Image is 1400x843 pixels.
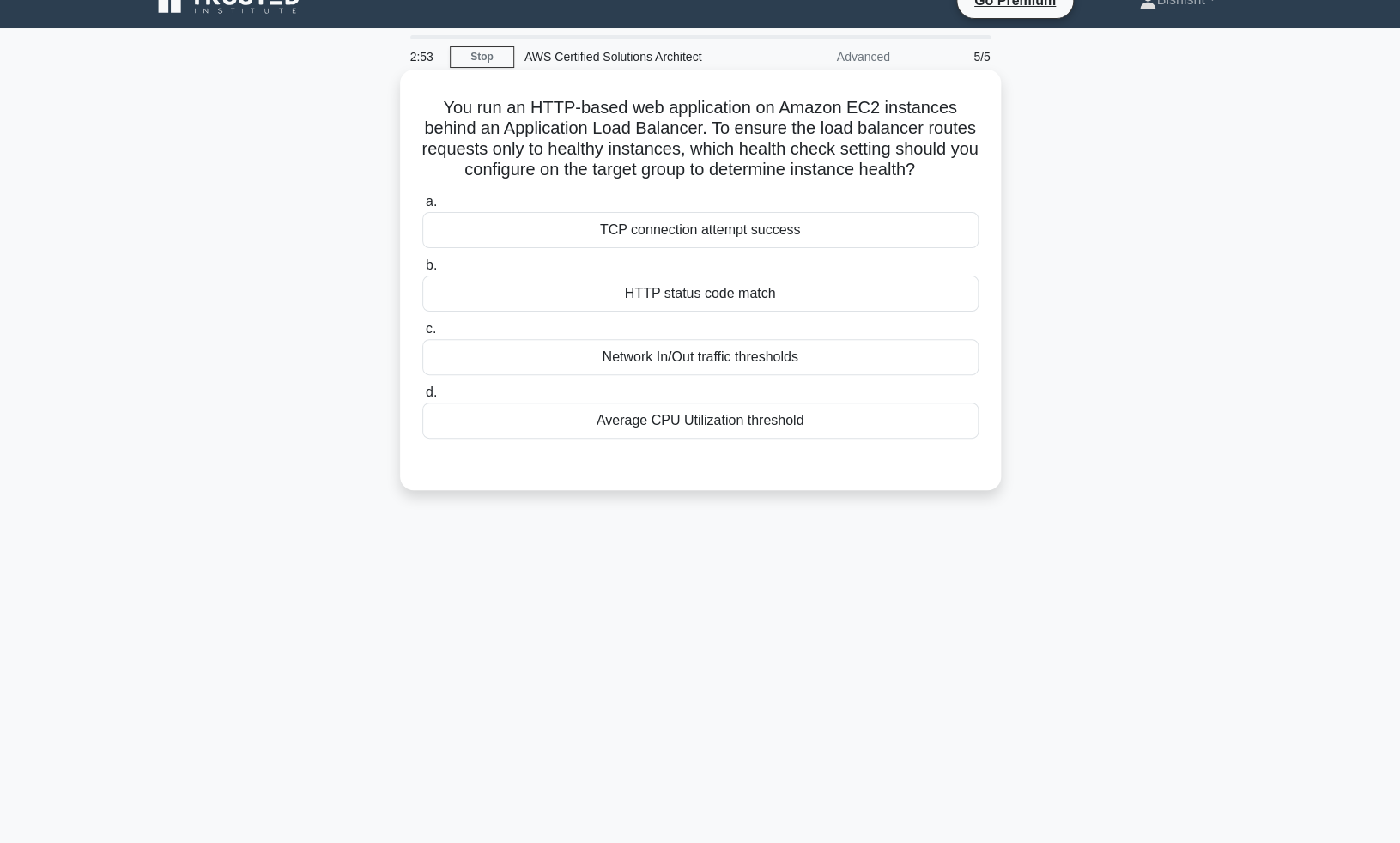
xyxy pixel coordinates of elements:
a: Stop [450,46,514,68]
span: d. [426,385,437,399]
div: 2:53 [400,39,450,74]
div: TCP connection attempt success [422,212,979,248]
div: 5/5 [900,39,1001,74]
div: AWS Certified Solutions Architect [514,39,750,74]
div: Advanced [750,39,900,74]
span: c. [426,321,436,336]
h5: You run an HTTP-based web application on Amazon EC2 instances behind an Application Load Balancer... [421,97,980,181]
div: Network In/Out traffic thresholds [422,339,979,375]
span: b. [426,258,437,272]
span: a. [426,194,437,209]
div: HTTP status code match [422,276,979,312]
div: Average CPU Utilization threshold [422,403,979,439]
